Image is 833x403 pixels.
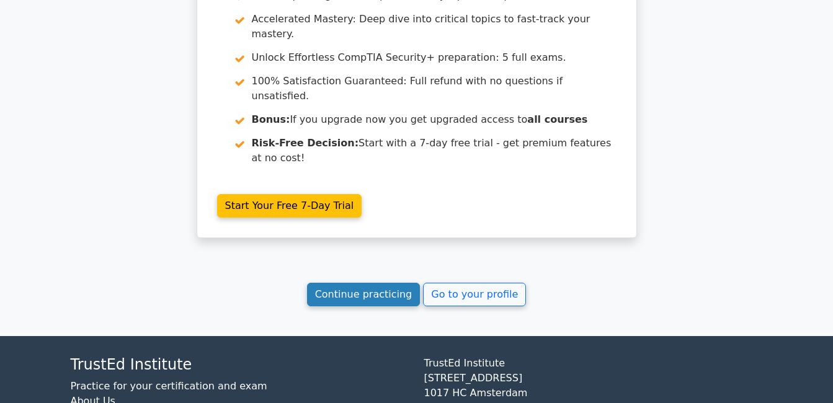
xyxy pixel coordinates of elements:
[217,194,362,218] a: Start Your Free 7-Day Trial
[71,380,267,392] a: Practice for your certification and exam
[71,356,409,374] h4: TrustEd Institute
[307,283,421,306] a: Continue practicing
[423,283,526,306] a: Go to your profile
